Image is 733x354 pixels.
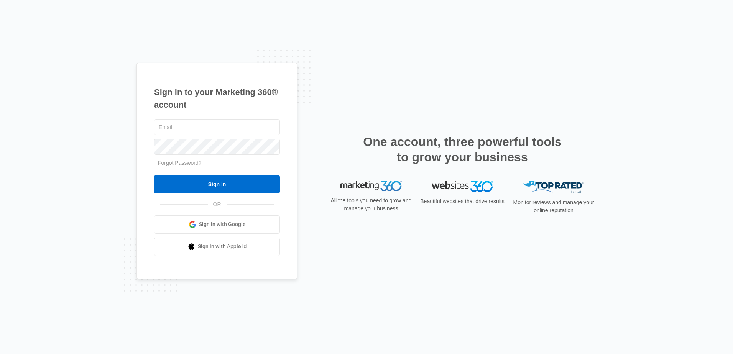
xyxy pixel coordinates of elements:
[158,160,202,166] a: Forgot Password?
[199,220,246,228] span: Sign in with Google
[328,197,414,213] p: All the tools you need to grow and manage your business
[154,175,280,193] input: Sign In
[361,134,564,165] h2: One account, three powerful tools to grow your business
[154,215,280,234] a: Sign in with Google
[154,86,280,111] h1: Sign in to your Marketing 360® account
[523,181,584,193] img: Top Rated Local
[154,119,280,135] input: Email
[198,243,247,251] span: Sign in with Apple Id
[154,238,280,256] a: Sign in with Apple Id
[419,197,505,205] p: Beautiful websites that drive results
[432,181,493,192] img: Websites 360
[511,198,597,215] p: Monitor reviews and manage your online reputation
[208,200,227,208] span: OR
[340,181,402,192] img: Marketing 360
